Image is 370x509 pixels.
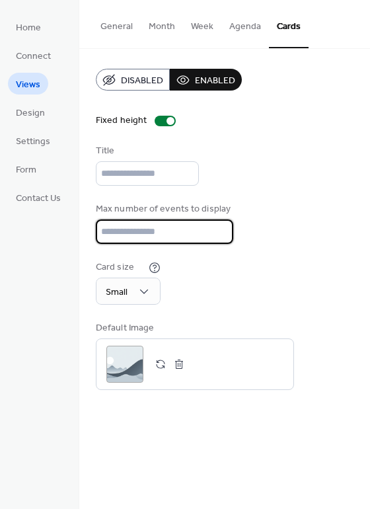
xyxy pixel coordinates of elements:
[16,78,40,92] span: Views
[16,135,50,149] span: Settings
[8,158,44,180] a: Form
[195,74,235,88] span: Enabled
[96,69,170,91] button: Disabled
[96,144,196,158] div: Title
[8,186,69,208] a: Contact Us
[106,284,128,301] span: Small
[16,192,61,206] span: Contact Us
[106,346,143,383] div: ;
[8,130,58,151] a: Settings
[16,21,41,35] span: Home
[8,73,48,95] a: Views
[96,260,146,274] div: Card size
[16,106,45,120] span: Design
[16,163,36,177] span: Form
[121,74,163,88] span: Disabled
[96,202,231,216] div: Max number of events to display
[96,114,147,128] div: Fixed height
[8,101,53,123] a: Design
[96,321,291,335] div: Default Image
[8,44,59,66] a: Connect
[16,50,51,63] span: Connect
[170,69,242,91] button: Enabled
[8,16,49,38] a: Home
